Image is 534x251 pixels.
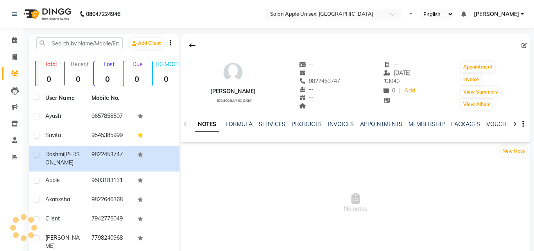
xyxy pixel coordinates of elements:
[156,61,180,68] p: [DEMOGRAPHIC_DATA]
[87,89,133,107] th: Mobile No.
[383,69,410,76] span: [DATE]
[383,61,398,68] span: --
[124,74,151,84] strong: 0
[87,126,133,146] td: 9545385999
[299,78,340,85] span: 9822453747
[130,38,163,49] a: Add Client
[45,132,61,139] span: Savita
[87,210,133,229] td: 7942775049
[86,3,120,25] b: 08047224946
[45,196,70,203] span: Akanksha
[383,78,387,85] span: ₹
[39,61,63,68] p: Total
[45,177,60,184] span: apple
[403,85,417,96] a: Add
[461,99,493,110] button: View Album
[299,86,314,93] span: --
[383,87,395,94] span: 0
[409,121,445,128] a: MEMBERSHIP
[299,94,314,101] span: --
[195,117,219,132] a: NOTES
[474,10,519,18] span: [PERSON_NAME]
[41,89,87,107] th: User Name
[461,61,495,72] button: Appointment
[500,146,527,157] button: New Note
[97,61,121,68] p: Lost
[461,87,500,98] button: View Summary
[45,112,61,119] span: Ayush
[45,215,60,222] span: Client
[210,87,256,96] div: [PERSON_NAME]
[383,78,400,85] span: 3040
[68,61,92,68] p: Recent
[87,146,133,172] td: 9822453747
[259,121,285,128] a: SERVICES
[398,87,400,95] span: |
[299,102,314,109] span: --
[299,61,314,68] span: --
[36,37,123,49] input: Search by Name/Mobile/Email/Code
[20,3,73,25] img: logo
[45,234,80,249] span: [PERSON_NAME]
[94,74,121,84] strong: 0
[36,74,63,84] strong: 0
[360,121,402,128] a: APPOINTMENTS
[292,121,322,128] a: PRODUCTS
[153,74,180,84] strong: 0
[299,69,314,76] span: --
[87,172,133,191] td: 9503183131
[221,61,245,84] img: avatar
[328,121,354,128] a: INVOICES
[486,121,517,128] a: VOUCHERS
[45,151,64,158] span: Rashmi
[184,38,201,53] div: Back to Client
[451,121,480,128] a: PACKAGES
[226,121,253,128] a: FORMULA
[181,164,530,242] span: No notes
[125,61,151,68] p: Due
[461,74,481,85] button: Invoice
[65,74,92,84] strong: 0
[87,107,133,126] td: 9657858507
[217,99,253,103] span: [DEMOGRAPHIC_DATA]
[87,191,133,210] td: 9822646368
